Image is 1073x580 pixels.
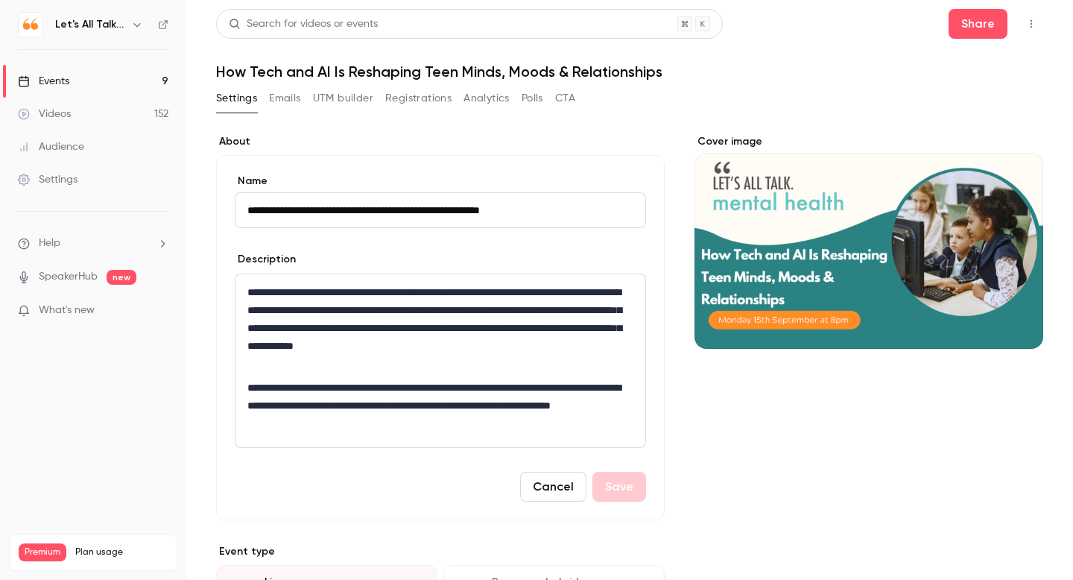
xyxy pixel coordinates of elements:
div: Search for videos or events [229,16,378,32]
button: Emails [269,86,300,110]
section: Cover image [694,134,1043,349]
span: Premium [19,543,66,561]
a: SpeakerHub [39,269,98,285]
span: Plan usage [75,546,168,558]
li: help-dropdown-opener [18,236,168,251]
section: description [235,274,646,448]
button: UTM builder [313,86,373,110]
label: Cover image [694,134,1043,149]
button: Settings [216,86,257,110]
div: Events [18,74,69,89]
div: Videos [18,107,71,122]
p: Event type [216,544,665,559]
h6: Let's All Talk Mental Health [55,17,125,32]
img: Let's All Talk Mental Health [19,13,42,37]
span: Help [39,236,60,251]
div: editor [235,274,645,447]
button: CTA [555,86,575,110]
iframe: Noticeable Trigger [151,304,168,318]
button: Registrations [385,86,452,110]
button: Cancel [520,472,586,502]
button: Analytics [463,86,510,110]
span: new [107,270,136,285]
button: Share [949,9,1007,39]
span: What's new [39,303,95,318]
label: About [216,134,665,149]
div: Settings [18,172,77,187]
h1: How Tech and AI Is Reshaping Teen Minds, Moods & Relationships [216,63,1043,81]
label: Name [235,174,646,189]
div: Audience [18,139,84,154]
button: Polls [522,86,543,110]
label: Description [235,252,296,267]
